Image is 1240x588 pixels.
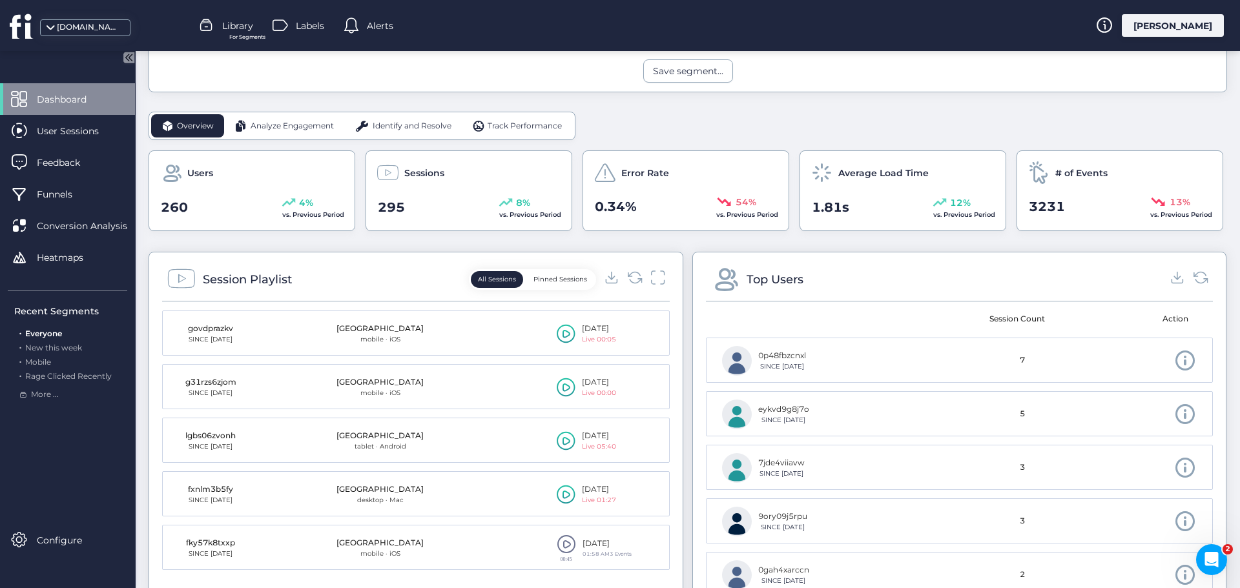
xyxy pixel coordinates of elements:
[336,388,424,398] div: mobile · iOS
[582,430,616,442] div: [DATE]
[526,271,594,288] button: Pinned Sessions
[1020,408,1025,420] span: 5
[595,197,637,217] span: 0.34%
[336,495,424,505] div: desktop · Mac
[37,533,101,547] span: Configure
[19,326,21,338] span: .
[19,340,21,352] span: .
[582,323,616,335] div: [DATE]
[758,403,809,416] div: eykvd9g8j7o
[25,357,51,367] span: Mobile
[178,549,243,559] div: SINCE [DATE]
[296,19,324,33] span: Labels
[37,156,99,170] span: Feedback
[1079,301,1204,338] mat-header-cell: Action
[178,537,243,549] div: fky57k8txxp
[933,210,995,219] span: vs. Previous Period
[336,483,424,496] div: [GEOGRAPHIC_DATA]
[336,537,424,549] div: [GEOGRAPHIC_DATA]
[37,219,147,233] span: Conversion Analysis
[336,376,424,389] div: [GEOGRAPHIC_DATA]
[299,196,313,210] span: 4%
[582,334,616,345] div: Live 00:05
[557,556,576,562] div: 00:45
[812,198,849,218] span: 1.81s
[336,549,424,559] div: mobile · iOS
[37,250,103,265] span: Heatmaps
[1020,569,1025,581] span: 2
[583,538,632,550] div: [DATE]
[1150,210,1212,219] span: vs. Previous Period
[251,120,334,132] span: Analyze Engagement
[229,33,265,41] span: For Segments
[178,323,243,335] div: govdprazkv
[25,371,112,381] span: Rage Clicked Recently
[583,550,632,558] div: 01:58 AMㅤ3 Events
[1020,461,1025,474] span: 3
[471,271,523,288] button: All Sessions
[758,576,809,586] div: SINCE [DATE]
[582,388,616,398] div: Live 00:00
[621,166,669,180] span: Error Rate
[19,354,21,367] span: .
[282,210,344,219] span: vs. Previous Period
[516,196,530,210] span: 8%
[582,376,616,389] div: [DATE]
[222,19,253,33] span: Library
[178,430,243,442] div: lgbs06zvonh
[25,343,82,352] span: New this week
[758,350,806,362] div: 0p48fbzcnxl
[758,457,805,469] div: 7jde4viiavw
[950,196,971,210] span: 12%
[488,120,562,132] span: Track Performance
[31,389,59,401] span: More ...
[336,334,424,345] div: mobile · iOS
[161,198,188,218] span: 260
[736,195,756,209] span: 54%
[336,323,424,335] div: [GEOGRAPHIC_DATA]
[25,329,62,338] span: Everyone
[1029,197,1065,217] span: 3231
[178,495,243,505] div: SINCE [DATE]
[582,495,616,505] div: Live 01:27
[187,166,213,180] span: Users
[499,210,561,219] span: vs. Previous Period
[1196,544,1227,575] iframe: Intercom live chat
[1055,166,1108,180] span: # of Events
[1122,14,1224,37] div: [PERSON_NAME]
[758,361,806,372] div: SINCE [DATE]
[758,415,809,425] div: SINCE [DATE]
[653,64,723,78] div: Save segment...
[758,522,807,532] div: SINCE [DATE]
[37,124,118,138] span: User Sessions
[378,198,405,218] span: 295
[14,304,127,318] div: Recent Segments
[178,441,243,452] div: SINCE [DATE]
[178,334,243,345] div: SINCE [DATE]
[758,511,807,523] div: 9ory09j5rpu
[178,388,243,398] div: SINCE [DATE]
[758,469,805,479] div: SINCE [DATE]
[37,187,92,201] span: Funnels
[178,483,243,496] div: fxnlm3b5fy
[838,166,929,180] span: Average Load Time
[367,19,393,33] span: Alerts
[582,441,616,452] div: Live 05:40
[1170,195,1190,209] span: 13%
[203,270,292,289] div: Session Playlist
[1223,544,1233,554] span: 2
[955,301,1079,338] mat-header-cell: Session Count
[19,369,21,381] span: .
[716,210,778,219] span: vs. Previous Period
[336,441,424,452] div: tablet · Android
[37,92,106,106] span: Dashboard
[336,430,424,442] div: [GEOGRAPHIC_DATA]
[404,166,444,180] span: Sessions
[747,270,803,289] div: Top Users
[57,21,121,34] div: [DOMAIN_NAME]
[177,120,214,132] span: Overview
[373,120,451,132] span: Identify and Resolve
[178,376,243,389] div: g31rzs6zjom
[758,564,809,576] div: 0gah4xarccn
[1020,515,1025,527] span: 3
